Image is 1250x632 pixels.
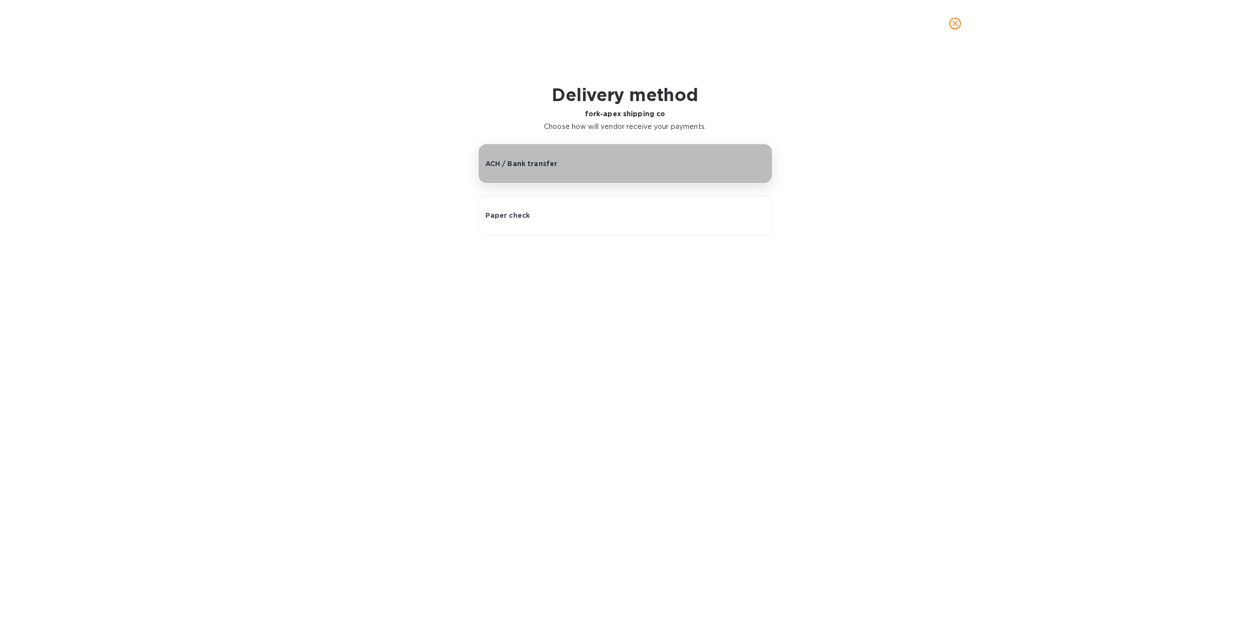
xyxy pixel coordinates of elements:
p: Paper check [485,211,530,220]
button: Paper check [478,195,772,235]
h1: Delivery method [544,84,706,105]
b: for k-apex shipping co [585,110,666,118]
button: close [943,12,967,35]
button: ACH / Bank transfer [478,144,772,184]
p: ACH / Bank transfer [485,159,558,169]
p: Choose how will vendor receive your payments. [544,122,706,132]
